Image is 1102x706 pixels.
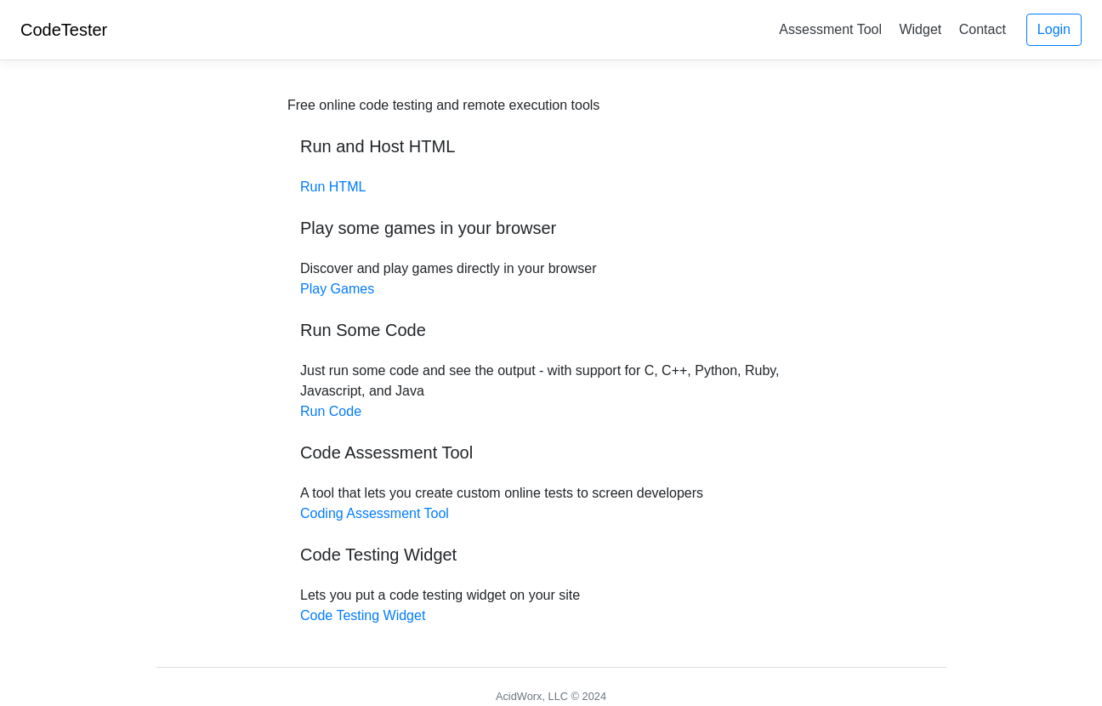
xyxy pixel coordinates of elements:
[287,95,815,626] div: Discover and play games directly in your browser Just run some code and see the output - with sup...
[20,20,107,39] a: CodeTester
[287,95,599,116] div: Free online code testing and remote execution tools
[300,320,802,340] h5: Run Some Code
[892,15,948,43] a: Widget
[300,404,361,418] a: Run Code
[300,608,425,623] a: Code Testing Widget
[300,544,802,565] h5: Code Testing Widget
[300,179,366,194] a: Run HTML
[1026,14,1082,46] a: Login
[300,136,802,157] h5: Run and Host HTML
[300,506,449,521] a: Coding Assessment Tool
[496,688,606,704] div: AcidWorx, LLC © 2024
[952,15,1013,43] a: Contact
[300,282,374,296] a: Play Games
[772,15,889,43] a: Assessment Tool
[300,218,802,238] h5: Play some games in your browser
[300,442,802,463] h5: Code Assessment Tool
